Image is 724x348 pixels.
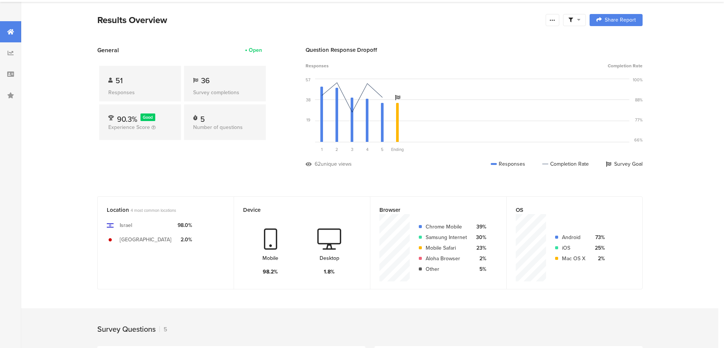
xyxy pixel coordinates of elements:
div: Completion Rate [542,160,589,168]
div: Survey Goal [606,160,643,168]
span: 3 [351,146,353,152]
div: Question Response Dropoff [306,46,643,54]
div: 5 [200,113,205,121]
div: 57 [306,77,311,83]
div: 23% [473,244,486,252]
div: 5 [159,325,167,334]
div: Israel [120,221,132,229]
div: Browser [379,206,485,214]
div: 88% [635,97,643,103]
div: Responses [108,89,172,96]
div: Mac OS X [562,255,585,263]
div: Aloha Browser [426,255,467,263]
div: 77% [635,117,643,123]
div: Responses [491,160,525,168]
div: Desktop [320,254,339,262]
div: Other [426,265,467,273]
div: 30% [473,233,486,241]
div: Open [249,46,262,54]
div: Survey Questions [97,323,156,335]
span: General [97,46,119,54]
div: 5% [473,265,486,273]
div: 98.2% [263,268,278,276]
div: 98.0% [178,221,192,229]
div: Ending [390,146,405,152]
div: Samsung Internet [426,233,467,241]
div: 25% [591,244,605,252]
div: Survey completions [193,89,257,96]
div: 100% [633,77,643,83]
div: OS [516,206,621,214]
div: Results Overview [97,13,542,27]
div: unique views [321,160,352,168]
div: 2% [591,255,605,263]
div: 1.8% [324,268,335,276]
span: 36 [201,75,210,86]
span: Share Report [605,17,636,23]
span: 90.3% [117,113,137,125]
div: 2.0% [178,236,192,244]
div: 66% [634,137,643,143]
div: 62 [315,160,321,168]
div: 2% [473,255,486,263]
div: Location [107,206,212,214]
div: [GEOGRAPHIC_DATA] [120,236,172,244]
span: Experience Score [108,123,150,131]
span: Good [143,114,153,120]
div: iOS [562,244,585,252]
span: Number of questions [193,123,243,131]
div: 39% [473,223,486,231]
span: 5 [381,146,384,152]
div: Mobile Safari [426,244,467,252]
div: 38 [306,97,311,103]
span: Responses [306,62,329,69]
div: Mobile [262,254,278,262]
div: Chrome Mobile [426,223,467,231]
span: 4 most common locations [131,207,176,213]
span: 4 [366,146,368,152]
div: 73% [591,233,605,241]
span: 51 [115,75,123,86]
span: Completion Rate [608,62,643,69]
span: 1 [321,146,323,152]
i: Survey Goal [395,95,400,100]
span: 2 [335,146,338,152]
div: Android [562,233,585,241]
div: 19 [306,117,311,123]
div: Device [243,206,348,214]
